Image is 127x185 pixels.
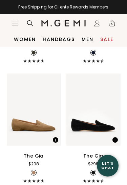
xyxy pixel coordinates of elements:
a: Men [82,37,93,42]
a: Handbags [43,37,75,42]
div: The Gia [24,152,44,160]
div: $298 [88,161,99,167]
img: v_7300623138875_SWATCH_c62c74df-e9c2-4bdf-97f0-4c5cea9b8183_50x.jpg [91,51,95,55]
div: The Gia [83,152,103,160]
img: The Gia [7,74,61,146]
a: The Gia$298 [7,74,61,183]
img: The Gia [66,74,121,146]
a: The Gia$298 [66,74,121,183]
div: Let's Chat [97,161,119,170]
span: 9 [109,21,115,28]
img: v_7300623106107_SWATCH_50x.jpg [32,51,36,55]
img: M.Gemi [41,20,86,26]
a: Sale [100,37,113,42]
a: Women [14,37,36,42]
button: Open site menu [12,20,18,26]
img: v_11853_SWATCH_50x.jpg [91,171,95,174]
div: $298 [28,161,39,167]
img: v_11854_SWATCH_50x.jpg [32,171,36,174]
